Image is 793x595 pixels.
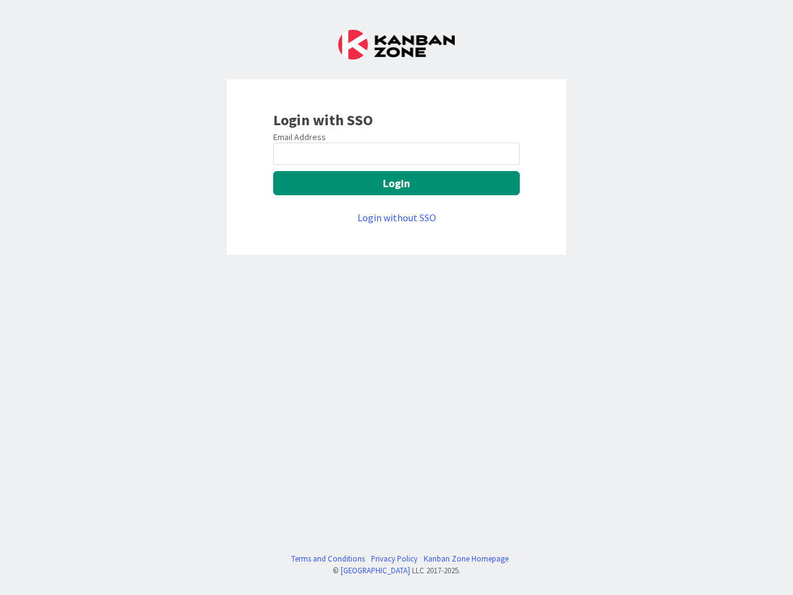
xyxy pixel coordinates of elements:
[273,110,373,130] b: Login with SSO
[341,565,410,575] a: [GEOGRAPHIC_DATA]
[285,565,509,576] div: © LLC 2017- 2025 .
[338,30,455,59] img: Kanban Zone
[273,171,520,195] button: Login
[273,131,326,143] label: Email Address
[357,211,436,224] a: Login without SSO
[291,553,365,565] a: Terms and Conditions
[371,553,418,565] a: Privacy Policy
[424,553,509,565] a: Kanban Zone Homepage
